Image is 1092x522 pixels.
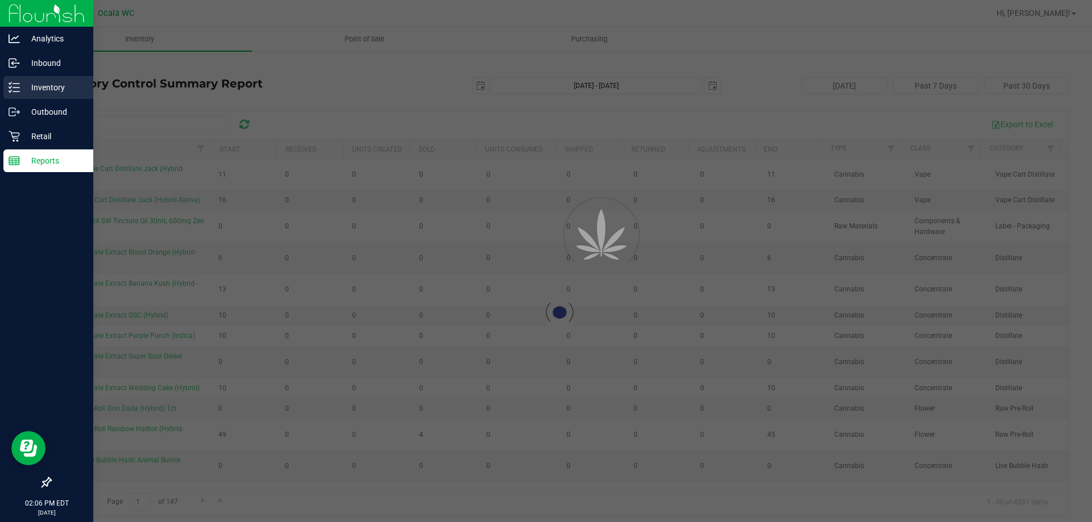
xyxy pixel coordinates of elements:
[20,154,88,168] p: Reports
[5,498,88,508] p: 02:06 PM EDT
[9,82,20,93] inline-svg: Inventory
[20,56,88,70] p: Inbound
[9,106,20,118] inline-svg: Outbound
[11,431,45,465] iframe: Resource center
[9,33,20,44] inline-svg: Analytics
[20,130,88,143] p: Retail
[5,508,88,517] p: [DATE]
[9,131,20,142] inline-svg: Retail
[20,32,88,45] p: Analytics
[20,81,88,94] p: Inventory
[20,105,88,119] p: Outbound
[9,57,20,69] inline-svg: Inbound
[9,155,20,166] inline-svg: Reports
